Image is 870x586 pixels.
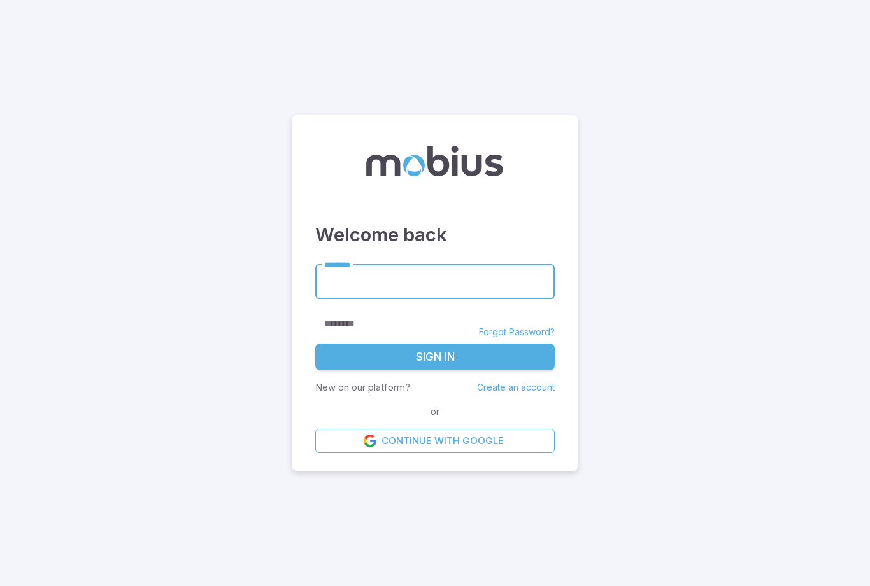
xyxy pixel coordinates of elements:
p: New on our platform? [315,380,410,394]
h3: Welcome back [315,221,555,249]
span: or [427,405,443,419]
button: Sign In [315,344,555,370]
a: Create an account [477,382,555,393]
a: Forgot Password? [479,326,555,338]
a: Continue with Google [315,429,555,453]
